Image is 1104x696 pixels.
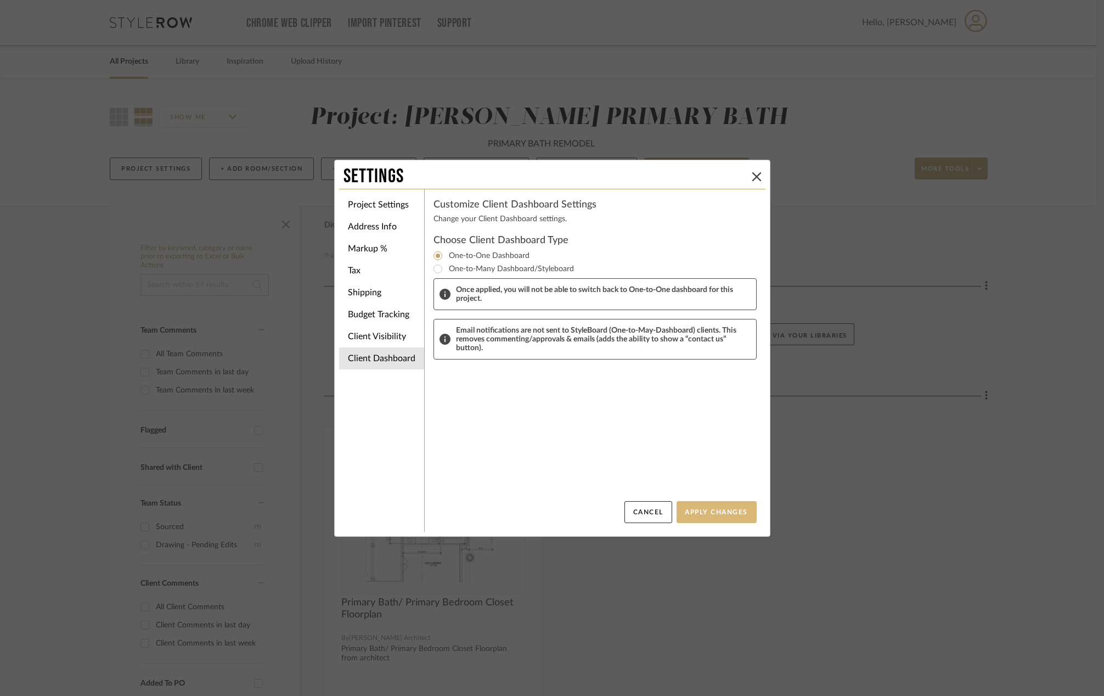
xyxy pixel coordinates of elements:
[433,214,757,225] div: Change your Client Dashboard settings.
[433,234,757,247] h4: Choose Client Dashboard Type
[339,260,424,282] li: Tax
[339,347,424,369] li: Client Dashboard
[444,249,530,262] label: One-to-One Dashboard
[339,238,424,260] li: Markup %
[624,501,672,523] button: Cancel
[343,165,748,189] div: Settings
[339,325,424,347] li: Client Visibility
[433,198,757,211] h4: Customize Client Dashboard Settings
[444,262,574,276] label: One-to-Many Dashboard/Styleboard
[456,326,751,352] span: Email notifications are not sent to StyleBoard (One-to-May-Dashboard) clients. This removes comme...
[433,249,757,276] mat-radio-group: Select dashboard type
[339,282,424,304] li: Shipping
[677,501,757,523] button: Apply Changes
[339,304,424,325] li: Budget Tracking
[456,285,751,303] span: Once applied, you will not be able to switch back to One-to-One dashboard for this project.
[339,216,424,238] li: Address Info
[339,194,424,216] li: Project Settings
